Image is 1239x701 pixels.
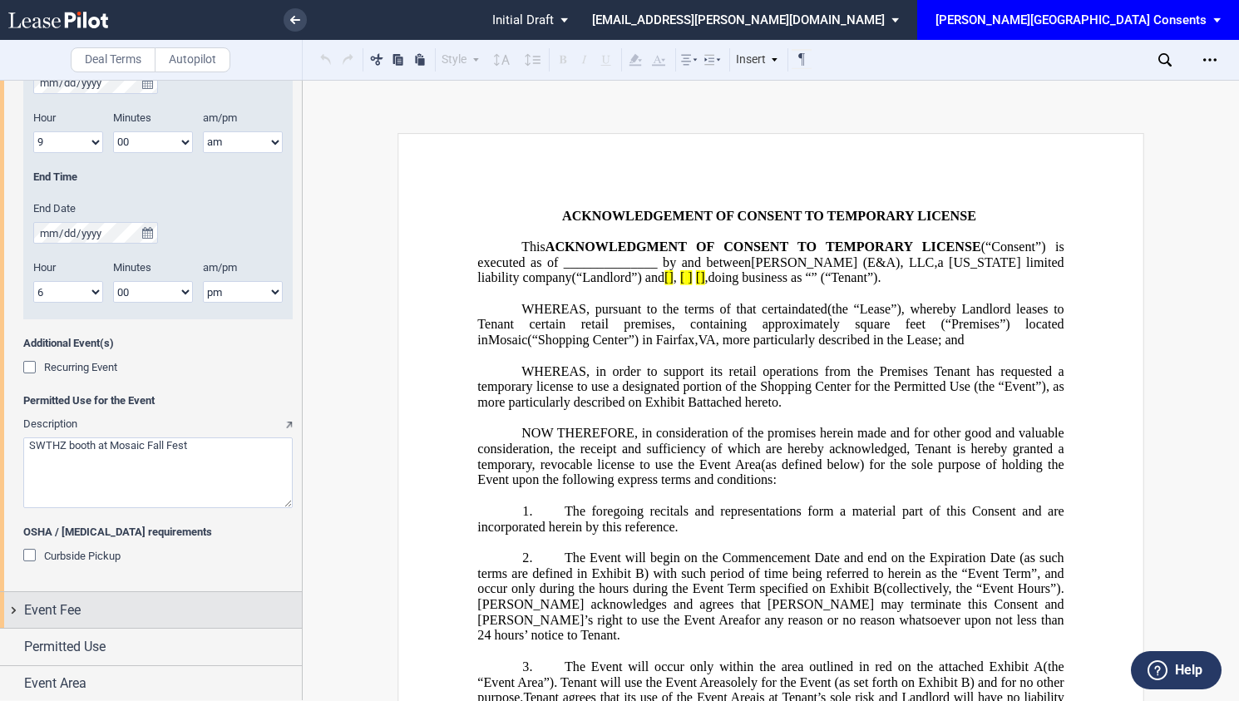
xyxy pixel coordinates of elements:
[698,333,715,348] span: VA
[23,548,121,565] md-checkbox: Curbside Pickup
[388,49,408,69] button: Copy
[492,12,554,27] span: Initial Draft
[477,581,1067,627] span: (collectively, the “Event Hours”). [PERSON_NAME] acknowledges and agrees that [PERSON_NAME] may t...
[477,504,1067,534] span: The foregoing recitals and representations form a material part of this Consent and are incorpora...
[410,49,430,69] button: Paste
[285,422,293,428] img: popout_long_text.png
[1175,659,1202,681] label: Help
[544,674,555,689] span: ”)
[521,239,545,254] span: This
[697,395,782,410] span: attached hereto.
[935,12,1207,27] div: [PERSON_NAME][GEOGRAPHIC_DATA] Consents
[1034,659,1044,674] a: A
[23,417,77,430] span: Description
[33,261,56,274] span: Hour
[477,317,1067,347] span: square feet (“Premises”) located in
[674,270,677,285] span: ,
[23,360,117,377] md-checkbox: Recurring Event
[477,550,1067,580] span: The Event will begin on the Commencement Date and end on the Expiration Date (as such terms are d...
[477,659,1067,689] span: (the “Event Area
[44,361,117,373] span: Recurring Event
[708,270,812,285] span: doing business as “
[812,270,826,285] span: ” (
[565,659,1029,674] span: The Event will occur only within the area outlined in red on the attached Exhibit
[1197,47,1223,73] div: Open Lease options menu
[477,612,1067,642] span: for any reason or no reason whatsoever upon not less than 24
[554,674,725,689] span: . Tenant will use the Event Area
[688,270,692,285] span: ]
[137,72,158,94] button: true
[733,49,782,71] div: Insert
[113,261,151,274] span: Minutes
[477,239,1067,269] span: (“Consent”) is executed as of ______________ by and between
[545,239,981,254] span: ACKNOWLEDGMENT OF CONSENT TO TEMPORARY LICENSE
[669,270,673,285] span: ]
[949,254,1020,269] span: [US_STATE]
[688,395,697,410] a: B
[477,426,1067,471] span: NOW THEREFORE, in consideration of the promises herein made and for other good and valuable consi...
[656,333,695,348] span: Fairfax
[203,261,237,274] span: am/pm
[44,550,121,562] span: Curbside Pickup
[24,674,86,694] span: Event Area
[873,581,882,596] a: B
[1131,651,1222,689] button: Help
[137,222,158,244] button: true
[825,270,881,285] span: “Tenant”).
[33,202,76,215] span: End Date
[696,270,700,285] span: [
[522,550,532,565] span: 2.
[521,301,798,316] span: WHEREAS, pursuant to the terms of that certain
[694,333,698,348] span: ,
[477,301,1067,331] span: , whereby Landlord leases to Tenant certain retail premises, containing approximately
[522,504,532,519] span: 1.
[798,301,827,316] span: dated
[23,525,293,540] span: OSHA / [MEDICAL_DATA] requirements
[937,254,943,269] span: a
[477,565,1067,595] span: ) with such period of time being referred to herein as the “Event Term”, and occur only during th...
[24,637,106,657] span: Permitted Use
[751,254,934,269] span: [PERSON_NAME] (E&A), LLC
[477,457,1067,486] span: (as defined below) for the sole purpose of holding the Event upon the following express terms and...
[527,333,652,348] span: (“Shopping Center”) in
[664,270,669,285] span: [
[71,47,155,72] label: Deal Terms
[934,254,937,269] span: ,
[635,565,644,580] a: B
[23,393,293,408] span: Permitted Use for the Event
[680,270,684,285] span: [
[33,170,77,183] span: End Time
[705,270,708,285] span: ,
[113,111,151,124] span: Minutes
[155,47,230,72] label: Autopilot
[33,111,56,124] span: Hour
[700,270,704,285] span: ]
[367,49,387,69] button: Cut
[792,49,812,69] button: Toggle Control Characters
[726,674,958,689] span: solely for the Event (as set forth on Exhibit
[572,270,664,285] span: (“Landlord”) and
[477,254,1067,284] span: limited liability company
[488,333,527,348] span: Mosaic
[716,333,965,348] span: , more particularly described in the Lease; and
[494,628,619,643] span: hours’ notice to Tenant.
[522,659,532,674] span: 3.
[203,111,237,124] span: am/pm
[477,363,1067,409] span: WHEREAS, in order to support its retail operations from the Premises Tenant has requested a tempo...
[961,674,970,689] a: B
[23,336,293,351] span: Additional Event(s)
[562,208,976,223] span: ACKNOWLEDGEMENT OF CONSENT TO TEMPORARY LICENSE
[24,600,81,620] span: Event Fee
[827,301,901,316] span: (the “Lease”)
